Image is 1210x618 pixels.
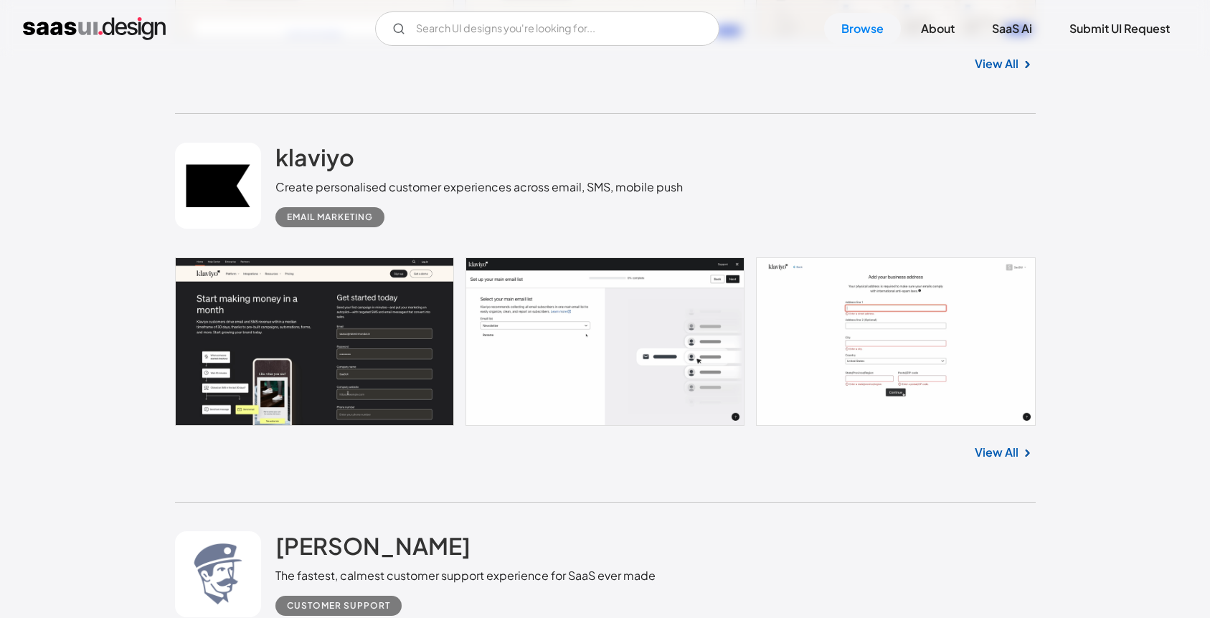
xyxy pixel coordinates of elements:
a: View All [975,55,1018,72]
div: The fastest, calmest customer support experience for SaaS ever made [275,567,656,584]
a: Browse [824,13,901,44]
a: View All [975,444,1018,461]
div: Create personalised customer experiences across email, SMS, mobile push [275,179,683,196]
h2: klaviyo [275,143,354,171]
form: Email Form [375,11,719,46]
a: home [23,17,166,40]
a: Submit UI Request [1052,13,1187,44]
div: Customer Support [287,597,390,614]
input: Search UI designs you're looking for... [375,11,719,46]
a: About [904,13,972,44]
a: SaaS Ai [975,13,1049,44]
h2: [PERSON_NAME] [275,531,471,560]
div: Email Marketing [287,209,373,226]
a: klaviyo [275,143,354,179]
a: [PERSON_NAME] [275,531,471,567]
